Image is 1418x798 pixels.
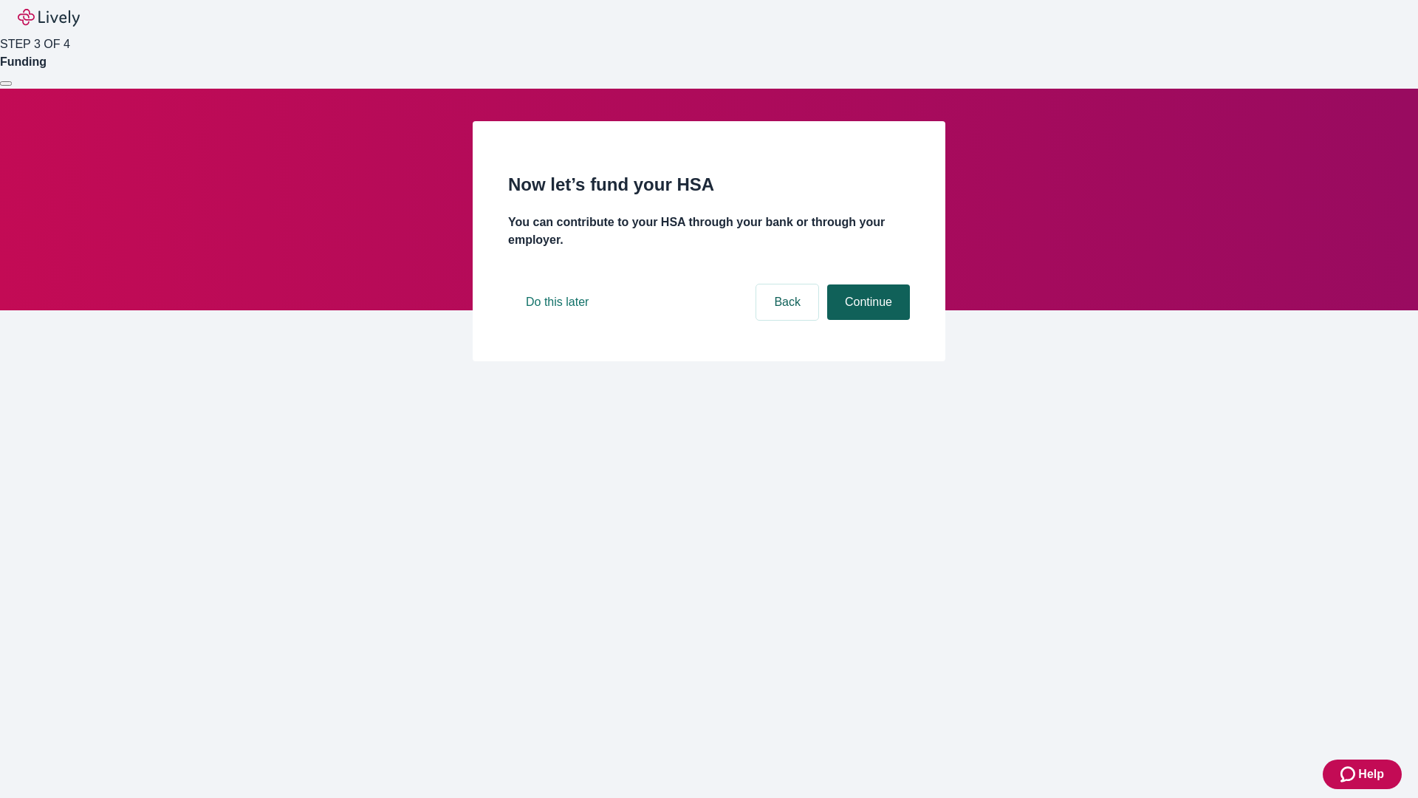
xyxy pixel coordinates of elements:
h2: Now let’s fund your HSA [508,171,910,198]
svg: Zendesk support icon [1340,765,1358,783]
button: Continue [827,284,910,320]
span: Help [1358,765,1384,783]
h4: You can contribute to your HSA through your bank or through your employer. [508,214,910,249]
button: Do this later [508,284,606,320]
img: Lively [18,9,80,27]
button: Back [756,284,818,320]
button: Zendesk support iconHelp [1323,760,1402,789]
